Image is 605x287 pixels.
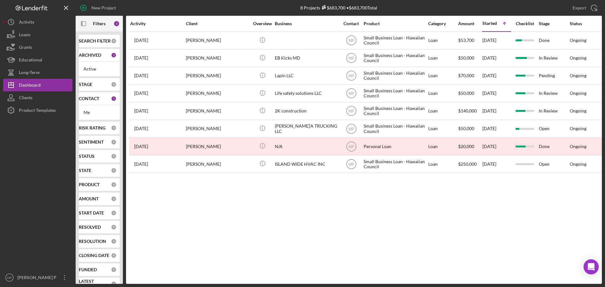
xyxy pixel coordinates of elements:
div: [PERSON_NAME] [186,138,249,155]
text: MP [349,109,354,113]
time: 2025-10-09 01:22 [134,91,148,96]
time: 2025-09-22 22:56 [134,126,148,131]
time: 2025-10-12 21:33 [134,108,148,113]
div: [DATE] [482,138,511,155]
div: [DATE] [482,156,511,172]
a: Clients [3,91,72,104]
div: 2 [113,20,120,27]
text: MP [349,56,354,60]
button: Activity [3,16,72,28]
div: [DATE] [482,85,511,102]
div: Personal Loan [364,138,427,155]
div: [DATE] [482,103,511,119]
button: Grants [3,41,72,54]
div: Small Business Loan - Hawaiian Council [364,32,427,49]
div: Loan [428,85,458,102]
time: 2025-09-17 08:38 [134,73,148,78]
text: MP [349,74,354,78]
b: CONTACT [79,96,99,101]
div: 0 [111,281,117,287]
div: Loans [19,28,30,43]
div: Small Business Loan - Hawaiian Council [364,50,427,66]
div: Small Business Loan - Hawaiian Council [364,156,427,172]
text: MP [349,127,354,131]
button: Loans [3,28,72,41]
div: [PERSON_NAME] [186,156,249,172]
div: 0 [111,224,117,230]
div: [PERSON_NAME] [186,67,249,84]
div: [DATE] [482,67,511,84]
div: Client [186,21,249,26]
div: [PERSON_NAME] P [16,271,57,285]
div: Loan [428,156,458,172]
div: 0 [111,267,117,273]
div: 0 [111,153,117,159]
b: RISK RATING [79,125,106,130]
div: 0 [111,182,117,187]
b: ARCHIVED [79,53,101,58]
a: Long-Term [3,66,72,79]
b: STATUS [79,154,95,159]
a: Educational [3,54,72,66]
div: N/A [275,138,338,155]
div: Business [275,21,338,26]
div: Clients [19,91,32,106]
div: Ongoing [570,162,586,167]
div: In Review [539,103,569,119]
div: Long-Term [19,66,40,80]
div: [DATE] [482,32,511,49]
b: PRODUCT [79,182,100,187]
div: In Review [539,50,569,66]
time: 2025-09-19 03:02 [134,162,148,167]
b: SENTIMENT [79,140,104,145]
div: Ongoing [570,91,586,96]
div: 0 [111,196,117,202]
div: Loan [428,32,458,49]
div: Activity [130,21,185,26]
b: AMOUNT [79,196,99,201]
div: Done [539,138,569,155]
button: New Project [76,2,122,14]
text: MP [349,162,354,166]
button: Dashboard [3,79,72,91]
div: [DATE] [482,50,511,66]
div: ISLAND WIDE HVAC INC [275,156,338,172]
div: [PERSON_NAME] [186,32,249,49]
b: FUNDED [79,267,97,272]
b: STATE [79,168,91,173]
div: [PERSON_NAME]'A TRUCKING LLC [275,120,338,137]
button: MP[PERSON_NAME] P [3,271,72,284]
div: 1 [111,96,117,101]
div: Dashboard [19,79,41,93]
span: $250,000 [458,161,477,167]
button: Product Templates [3,104,72,117]
div: Ongoing [570,108,586,113]
div: Educational [19,54,42,68]
b: START DATE [79,210,104,215]
text: MP [349,38,354,43]
div: 0 [111,238,117,244]
span: $50,000 [458,90,474,96]
span: $70,000 [458,73,474,78]
b: Filters [93,21,106,26]
div: Open Intercom Messenger [584,259,599,274]
span: $50,000 [458,55,474,60]
b: SEARCH FILTER [79,38,111,43]
div: New Project [91,2,116,14]
div: [PERSON_NAME] [186,50,249,66]
div: 0 [111,168,117,173]
div: Ongoing [570,144,586,149]
div: Loan [428,67,458,84]
div: 0 [111,210,117,216]
b: RESOLUTION [79,239,106,244]
time: 2025-08-09 03:32 [134,55,148,60]
div: Open [539,120,569,137]
div: [PERSON_NAME] [186,120,249,137]
b: RESOLVED [79,225,101,230]
div: [DATE] [482,120,511,137]
div: Active [84,66,115,72]
text: MP [349,91,354,96]
div: Loan [428,103,458,119]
